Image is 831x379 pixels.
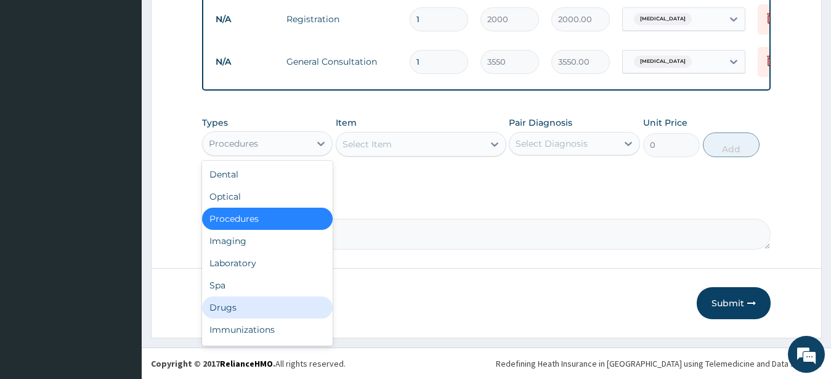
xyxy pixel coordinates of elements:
[634,13,692,25] span: [MEDICAL_DATA]
[64,69,207,85] div: Chat with us now
[703,132,760,157] button: Add
[202,319,333,341] div: Immunizations
[496,357,822,370] div: Redefining Heath Insurance in [GEOGRAPHIC_DATA] using Telemedicine and Data Science!
[697,287,771,319] button: Submit
[202,6,232,36] div: Minimize live chat window
[202,118,228,128] label: Types
[209,8,280,31] td: N/A
[142,348,831,379] footer: All rights reserved.
[6,250,235,293] textarea: Type your message and hit 'Enter'
[202,208,333,230] div: Procedures
[202,274,333,296] div: Spa
[202,296,333,319] div: Drugs
[509,116,572,129] label: Pair Diagnosis
[23,62,50,92] img: d_794563401_company_1708531726252_794563401
[343,138,392,150] div: Select Item
[516,137,588,150] div: Select Diagnosis
[209,137,258,150] div: Procedures
[202,163,333,185] div: Dental
[151,358,275,369] strong: Copyright © 2017 .
[202,185,333,208] div: Optical
[202,252,333,274] div: Laboratory
[209,51,280,73] td: N/A
[634,55,692,68] span: [MEDICAL_DATA]
[336,116,357,129] label: Item
[220,358,273,369] a: RelianceHMO
[280,7,403,31] td: Registration
[643,116,687,129] label: Unit Price
[202,230,333,252] div: Imaging
[202,341,333,363] div: Others
[202,202,771,212] label: Comment
[280,49,403,74] td: General Consultation
[71,112,170,237] span: We're online!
